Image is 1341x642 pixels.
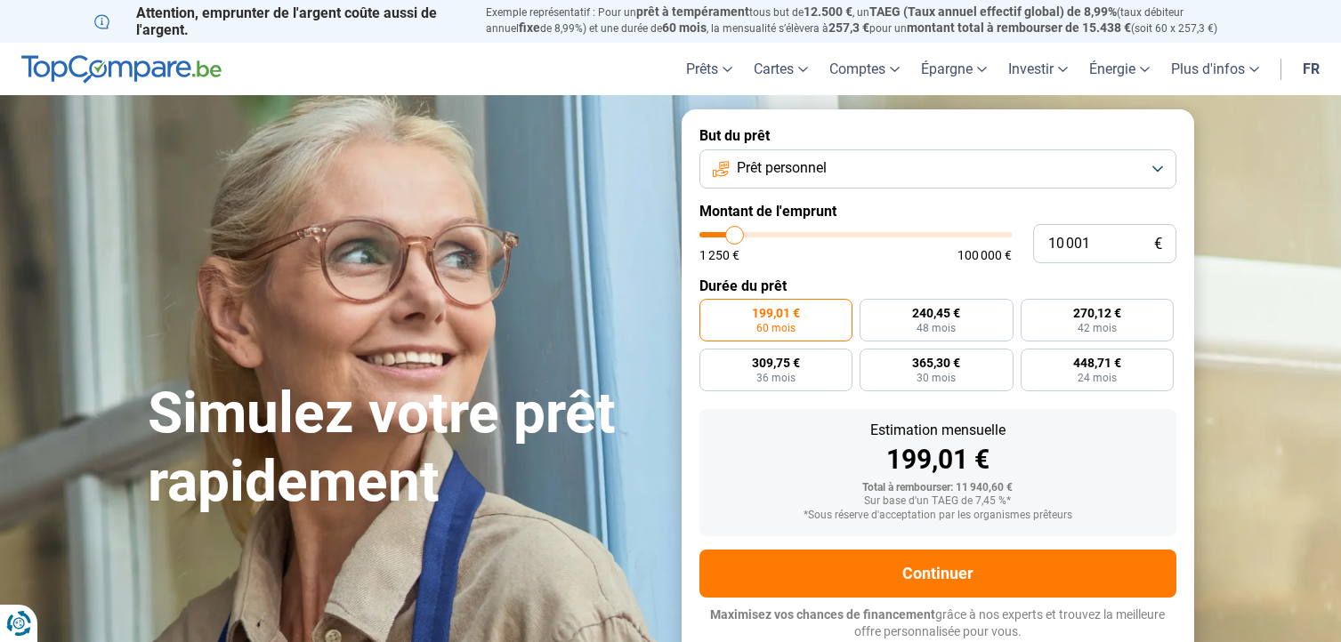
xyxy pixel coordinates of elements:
[1292,43,1330,95] a: fr
[714,446,1162,473] div: 199,01 €
[699,606,1176,641] p: grâce à nos experts et trouvez la meilleure offre personnalisée pour vous.
[1154,237,1162,252] span: €
[828,20,869,35] span: 257,3 €
[1078,43,1160,95] a: Énergie
[94,4,465,38] p: Attention, emprunter de l'argent coûte aussi de l'argent.
[699,149,1176,189] button: Prêt personnel
[714,495,1162,508] div: Sur base d'un TAEG de 7,45 %*
[998,43,1078,95] a: Investir
[699,277,1176,294] label: Durée du prêt
[699,550,1176,598] button: Continuer
[957,249,1012,261] span: 100 000 €
[737,158,827,178] span: Prêt personnel
[804,4,852,19] span: 12.500 €
[699,127,1176,144] label: But du prêt
[699,203,1176,220] label: Montant de l'emprunt
[714,510,1162,522] div: *Sous réserve d'acceptation par les organismes prêteurs
[917,373,956,383] span: 30 mois
[636,4,749,19] span: prêt à tempérament
[662,20,707,35] span: 60 mois
[917,323,956,333] span: 48 mois
[486,4,1248,36] p: Exemple représentatif : Pour un tous but de , un (taux débiteur annuel de 8,99%) et une durée de ...
[869,4,1117,19] span: TAEG (Taux annuel effectif global) de 8,99%
[752,357,800,369] span: 309,75 €
[910,43,998,95] a: Épargne
[912,357,960,369] span: 365,30 €
[743,43,819,95] a: Cartes
[675,43,743,95] a: Prêts
[756,373,796,383] span: 36 mois
[907,20,1131,35] span: montant total à rembourser de 15.438 €
[912,307,960,319] span: 240,45 €
[1073,307,1121,319] span: 270,12 €
[714,423,1162,437] div: Estimation mensuelle
[148,380,660,517] h1: Simulez votre prêt rapidement
[714,482,1162,494] div: Total à rembourser: 11 940,60 €
[819,43,910,95] a: Comptes
[1078,373,1117,383] span: 24 mois
[1078,323,1117,333] span: 42 mois
[21,55,222,84] img: TopCompare
[710,607,935,622] span: Maximisez vos chances de financement
[519,20,540,35] span: fixe
[1073,357,1121,369] span: 448,71 €
[756,323,796,333] span: 60 mois
[699,249,739,261] span: 1 250 €
[752,307,800,319] span: 199,01 €
[1160,43,1270,95] a: Plus d'infos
